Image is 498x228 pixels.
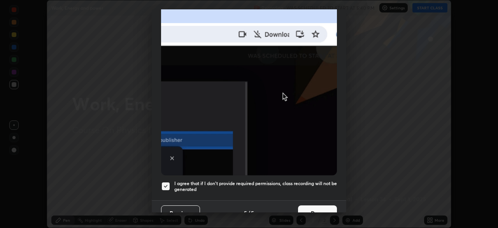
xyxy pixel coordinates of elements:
img: downloads-permission-blocked.gif [161,5,337,175]
h5: I agree that if I don't provide required permissions, class recording will not be generated [174,180,337,193]
h4: 5 [244,209,247,217]
h4: 5 [251,209,254,217]
button: Previous [161,205,200,221]
button: Done [298,205,337,221]
h4: / [248,209,250,217]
